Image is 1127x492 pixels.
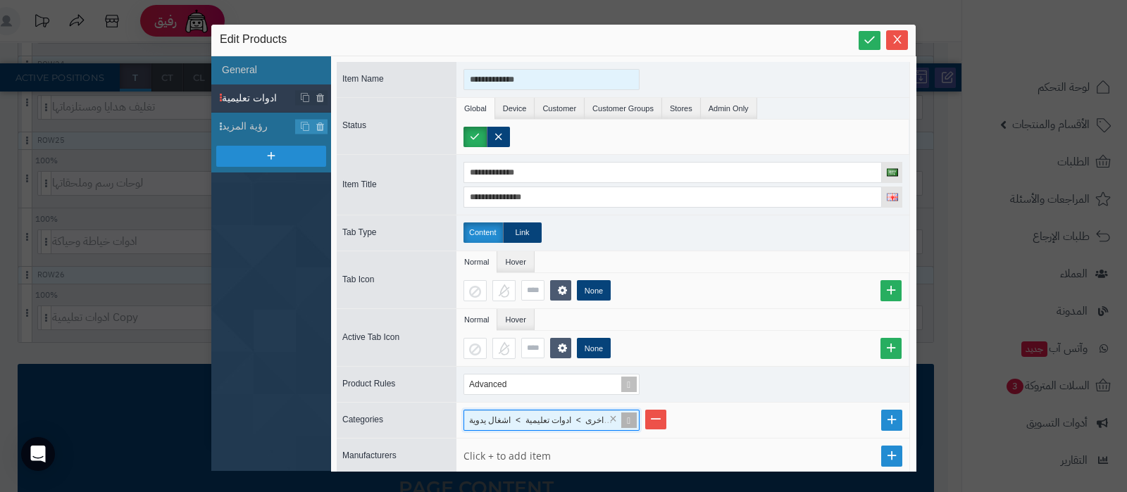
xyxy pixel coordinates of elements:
img: العربية [887,168,898,176]
label: Content [463,222,503,243]
label: None [577,338,611,358]
span: Tab Icon [342,275,374,284]
span: Clear value [607,410,619,430]
span: Tab Type [342,227,376,237]
label: Link [503,222,542,243]
li: Global [456,98,495,119]
li: Normal [456,251,497,272]
span: Active Tab Icon [342,332,399,342]
li: Stores [662,98,701,119]
div: منتجات اخرى > ادوات تعليمية > اشغال يدوية [464,410,627,430]
li: Hover [497,309,534,330]
span: منتجات اخرى > ادوات تعليمية > اشغال يدوية [469,415,633,425]
li: Hover [497,251,534,272]
span: رؤية المزيد [222,119,296,134]
span: Item Name [342,74,384,84]
span: × [609,412,617,425]
span: Manufacturers [342,450,397,460]
span: Status [342,120,366,130]
button: Close [886,30,908,50]
span: ادوات تعليمية [222,91,296,106]
li: General [211,56,331,84]
li: Customer [535,98,585,119]
span: Product Rules [342,379,395,389]
img: English [887,193,898,201]
span: Item Title [342,179,377,189]
div: Open Intercom Messenger [21,437,55,471]
span: Edit Products [220,32,287,49]
li: Device [495,98,535,119]
span: Categories [342,415,383,424]
li: Admin Only [701,98,757,119]
span: Advanced [469,379,506,389]
label: None [577,280,611,301]
li: Customer Groups [585,98,662,119]
li: Normal [456,309,497,330]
